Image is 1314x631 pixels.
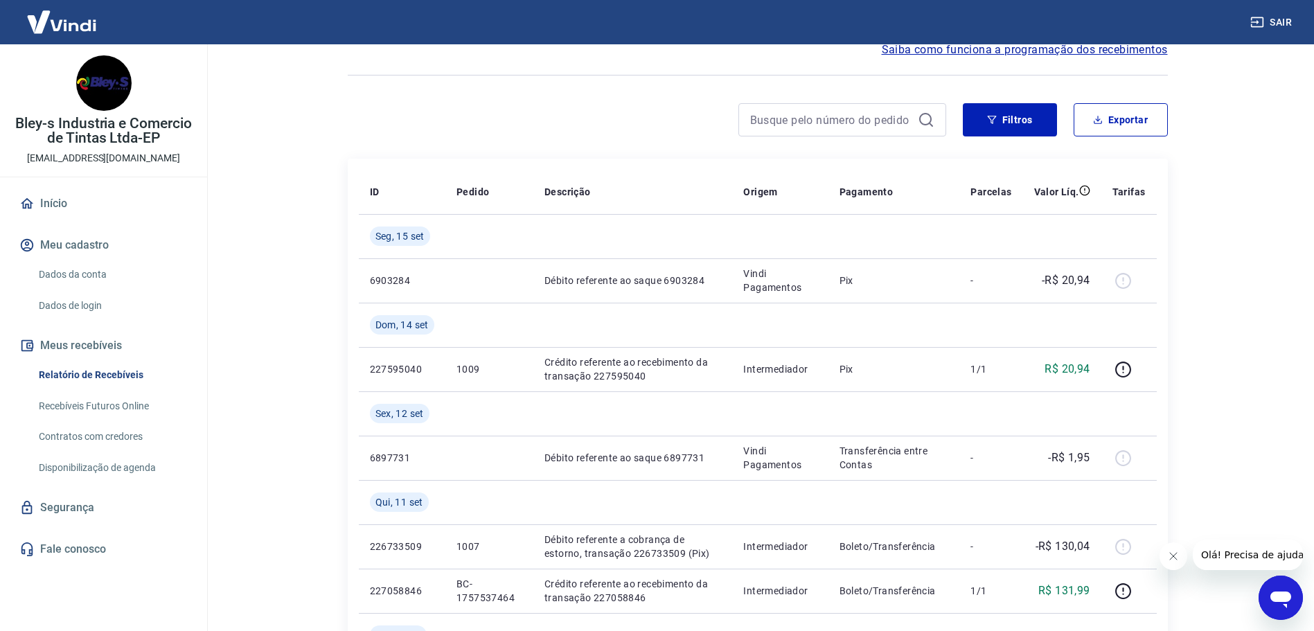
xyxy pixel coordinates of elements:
[1038,583,1090,599] p: R$ 131,99
[840,444,949,472] p: Transferência entre Contas
[970,451,1011,465] p: -
[456,185,489,199] p: Pedido
[544,185,591,199] p: Descrição
[33,292,190,320] a: Dados de login
[375,229,425,243] span: Seg, 15 set
[743,540,817,553] p: Intermediador
[27,151,180,166] p: [EMAIL_ADDRESS][DOMAIN_NAME]
[1112,185,1146,199] p: Tarifas
[370,185,380,199] p: ID
[840,274,949,287] p: Pix
[33,392,190,420] a: Recebíveis Futuros Online
[33,260,190,289] a: Dados da conta
[970,185,1011,199] p: Parcelas
[1034,185,1079,199] p: Valor Líq.
[1193,540,1303,570] iframe: Mensagem da empresa
[33,454,190,482] a: Disponibilização de agenda
[1042,272,1090,289] p: -R$ 20,94
[963,103,1057,136] button: Filtros
[544,577,721,605] p: Crédito referente ao recebimento da transação 227058846
[970,584,1011,598] p: 1/1
[1045,361,1090,377] p: R$ 20,94
[840,362,949,376] p: Pix
[544,451,721,465] p: Débito referente ao saque 6897731
[33,361,190,389] a: Relatório de Recebíveis
[17,230,190,260] button: Meu cadastro
[370,540,434,553] p: 226733509
[743,362,817,376] p: Intermediador
[544,274,721,287] p: Débito referente ao saque 6903284
[370,584,434,598] p: 227058846
[840,584,949,598] p: Boleto/Transferência
[970,540,1011,553] p: -
[370,274,434,287] p: 6903284
[970,274,1011,287] p: -
[750,109,912,130] input: Busque pelo número do pedido
[1074,103,1168,136] button: Exportar
[370,362,434,376] p: 227595040
[743,444,817,472] p: Vindi Pagamentos
[544,533,721,560] p: Débito referente a cobrança de estorno, transação 226733509 (Pix)
[17,1,107,43] img: Vindi
[882,42,1168,58] a: Saiba como funciona a programação dos recebimentos
[840,185,894,199] p: Pagamento
[375,495,423,509] span: Qui, 11 set
[1036,538,1090,555] p: -R$ 130,04
[17,188,190,219] a: Início
[970,362,1011,376] p: 1/1
[743,185,777,199] p: Origem
[375,318,429,332] span: Dom, 14 set
[456,577,522,605] p: BC-1757537464
[375,407,424,420] span: Sex, 12 set
[8,10,116,21] span: Olá! Precisa de ajuda?
[743,267,817,294] p: Vindi Pagamentos
[456,362,522,376] p: 1009
[840,540,949,553] p: Boleto/Transferência
[1248,10,1297,35] button: Sair
[1048,450,1090,466] p: -R$ 1,95
[456,540,522,553] p: 1007
[1259,576,1303,620] iframe: Botão para abrir a janela de mensagens
[11,116,196,145] p: Bley-s Industria e Comercio de Tintas Ltda-EP
[17,534,190,565] a: Fale conosco
[370,451,434,465] p: 6897731
[17,492,190,523] a: Segurança
[743,584,817,598] p: Intermediador
[544,355,721,383] p: Crédito referente ao recebimento da transação 227595040
[76,55,132,111] img: 2ee0acde-769c-4db6-b4d3-0d21d988fc00.jpeg
[33,423,190,451] a: Contratos com credores
[1160,542,1187,570] iframe: Fechar mensagem
[17,330,190,361] button: Meus recebíveis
